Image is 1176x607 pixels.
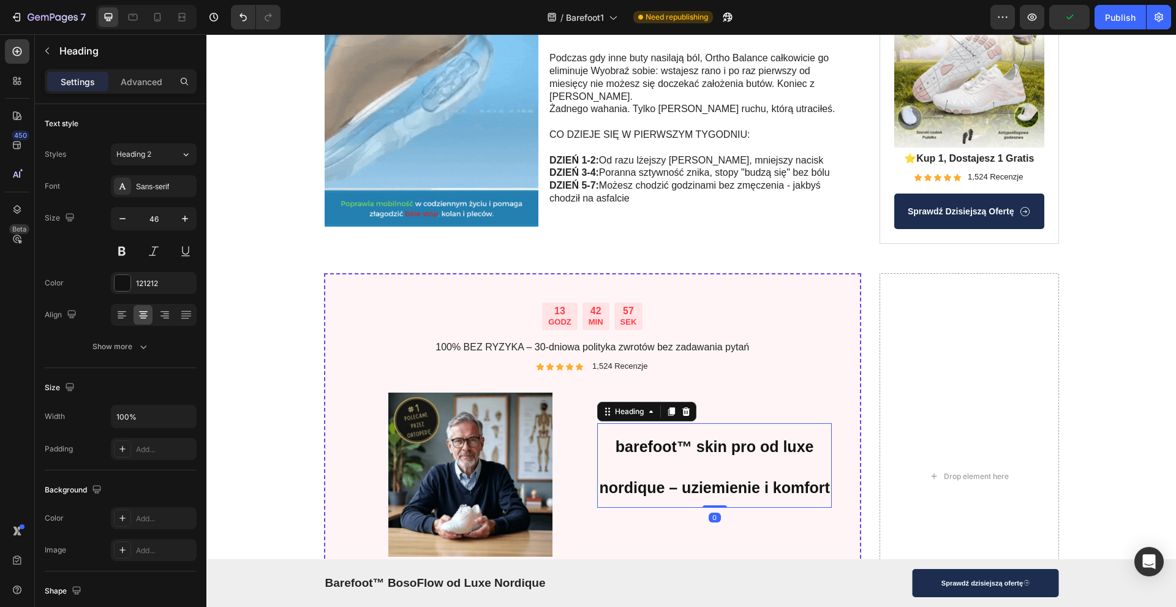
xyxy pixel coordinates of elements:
[45,149,66,160] div: Styles
[343,94,642,107] p: CO DZIEJE SIĘ W PIERWSZYM TYGODNIU:
[231,5,281,29] div: Undo/Redo
[135,72,206,80] div: Keywords by Traffic
[735,545,816,553] p: Sprawdź dzisiejszą ofertę
[45,277,64,288] div: Color
[45,443,73,454] div: Padding
[45,118,78,129] div: Text style
[45,307,79,323] div: Align
[1134,547,1164,576] div: Open Intercom Messenger
[121,75,162,88] p: Advanced
[20,20,29,29] img: logo_orange.svg
[136,181,194,192] div: Sans-serif
[689,118,837,130] p: ⭐
[12,130,29,140] div: 450
[414,271,431,284] div: 57
[343,69,642,81] p: Żadnego wahania. Tylko [PERSON_NAME] ruchu, którą utraciłeś.
[382,271,397,284] div: 42
[47,72,110,80] div: Domain Overview
[33,71,43,81] img: tab_domain_overview_orange.svg
[343,121,393,131] strong: DZIEŃ 1-2:
[80,10,86,25] p: 7
[136,545,194,556] div: Add...
[706,535,853,563] a: Sprawdź dzisiejszą ofertę
[122,71,132,81] img: tab_keywords_by_traffic_grey.svg
[386,327,441,337] p: 1,524 Recenzje
[761,138,816,148] p: 1,524 Recenzje
[32,32,135,42] div: Domain: [DOMAIN_NAME]
[414,283,431,293] p: SEK
[45,380,77,396] div: Size
[343,133,393,143] strong: DZIEŃ 3-4:
[701,172,808,182] span: Sprawdź dzisiejszą ofertę
[148,307,625,320] p: 100% BEZ RYZYKA – 30-dniowa polityka zwrotów bez zadawania pytań
[343,146,393,156] strong: DZIEŃ 5-7:
[136,278,194,289] div: 121212
[710,118,827,129] strong: Kup 1, Dostajesz 1 Gratis
[688,159,838,195] a: Sprawdź dzisiejszą ofertę
[406,372,440,383] div: Heading
[136,444,194,455] div: Add...
[182,358,346,522] img: gempages_580784193739424264-636fca0e-32a5-4a38-9ab4-46796a2071df.png
[61,75,95,88] p: Settings
[393,404,623,462] strong: barefoot™ skin pro od luxe nordique – uziemienie i komfort
[566,11,604,24] span: Barefoot1
[116,149,151,160] span: Heading 2
[560,11,563,24] span: /
[382,283,397,293] p: MIN
[342,271,365,284] div: 13
[45,181,60,192] div: Font
[45,583,84,600] div: Shape
[136,513,194,524] div: Add...
[34,20,60,29] div: v 4.0.25
[9,224,29,234] div: Beta
[5,5,91,29] button: 7
[646,12,708,23] span: Need republishing
[502,478,514,488] div: 0
[111,143,197,165] button: Heading 2
[45,545,66,556] div: Image
[20,32,29,42] img: website_grey.svg
[343,18,642,69] p: Podczas gdy inne buty nasilają ból, Ortho Balance całkowicie go eliminuje Wyobraź sobie: wstajesz...
[92,341,149,353] div: Show more
[342,283,365,293] p: GODZ
[1105,11,1136,24] div: Publish
[45,411,65,422] div: Width
[1095,5,1146,29] button: Publish
[45,210,77,227] div: Size
[59,43,192,58] p: Heading
[111,405,196,428] input: Auto
[737,437,802,447] div: Drop element here
[45,513,64,524] div: Color
[45,482,104,499] div: Background
[206,34,1176,607] iframe: Design area
[45,336,197,358] button: Show more
[343,107,642,171] p: Od razu lżejszy [PERSON_NAME], mniejszy nacisk Poranna sztywność znika, stopy "budzą się" bez ból...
